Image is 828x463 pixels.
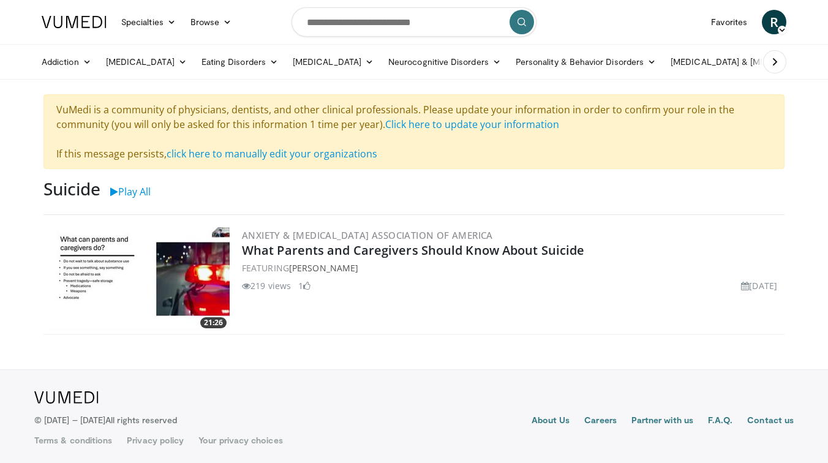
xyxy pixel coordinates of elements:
[183,10,239,34] a: Browse
[631,414,693,429] a: Partner with us
[385,118,559,131] a: Click here to update your information
[242,262,782,274] div: FEATURING
[194,50,285,74] a: Eating Disorders
[34,434,112,446] a: Terms & conditions
[43,179,100,200] h3: Suicide
[584,414,617,429] a: Careers
[34,414,178,426] p: © [DATE] – [DATE]
[762,10,786,34] a: R
[167,147,377,160] a: click here to manually edit your organizations
[285,50,381,74] a: [MEDICAL_DATA]
[34,50,99,74] a: Addiction
[289,262,358,274] a: [PERSON_NAME]
[198,434,282,446] a: Your privacy choices
[508,50,663,74] a: Personality & Behavior Disorders
[127,434,184,446] a: Privacy policy
[110,185,151,198] a: Play All
[242,242,584,258] a: What Parents and Caregivers Should Know About Suicide
[708,414,732,429] a: F.A.Q.
[292,7,536,37] input: Search topics, interventions
[242,279,291,292] li: 219 views
[34,391,99,404] img: VuMedi Logo
[741,279,777,292] li: [DATE]
[114,10,183,34] a: Specialties
[200,317,227,328] span: 21:26
[43,94,785,169] div: VuMedi is a community of physicians, dentists, and other clinical professionals. Please update yo...
[46,227,230,331] a: 21:26
[704,10,755,34] a: Favorites
[242,229,493,241] a: Anxiety & [MEDICAL_DATA] Association of America
[298,279,310,292] li: 1
[99,50,194,74] a: [MEDICAL_DATA]
[42,16,107,28] img: VuMedi Logo
[46,227,230,331] img: fe132c21-3e21-46e0-b42f-e76983f59da4.300x170_q85_crop-smart_upscale.jpg
[105,415,177,425] span: All rights reserved
[532,414,570,429] a: About Us
[747,414,794,429] a: Contact us
[381,50,508,74] a: Neurocognitive Disorders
